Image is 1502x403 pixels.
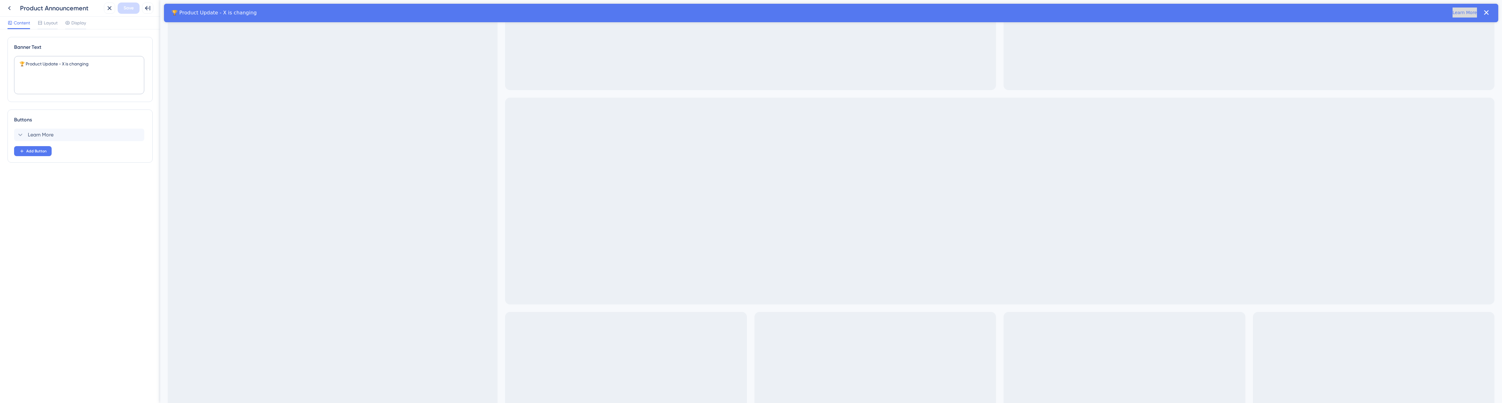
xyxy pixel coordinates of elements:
[14,43,146,51] div: Banner Text
[14,19,30,27] span: Content
[4,4,1338,22] iframe: UserGuiding Banner
[118,3,140,14] button: Save
[20,4,101,13] div: Product Announcement
[14,146,52,156] button: Add Button
[28,131,54,139] span: Learn More
[124,4,134,12] span: Save
[8,6,93,12] span: 🏆 Product Update - X is changing
[14,56,144,94] textarea: 🏆 Product Update - X is changing
[1318,4,1327,13] button: Close banner
[1289,4,1313,14] button: Learn More
[71,19,86,27] span: Display
[44,19,58,27] span: Layout
[14,116,146,124] div: Buttons
[26,149,47,154] span: Add Button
